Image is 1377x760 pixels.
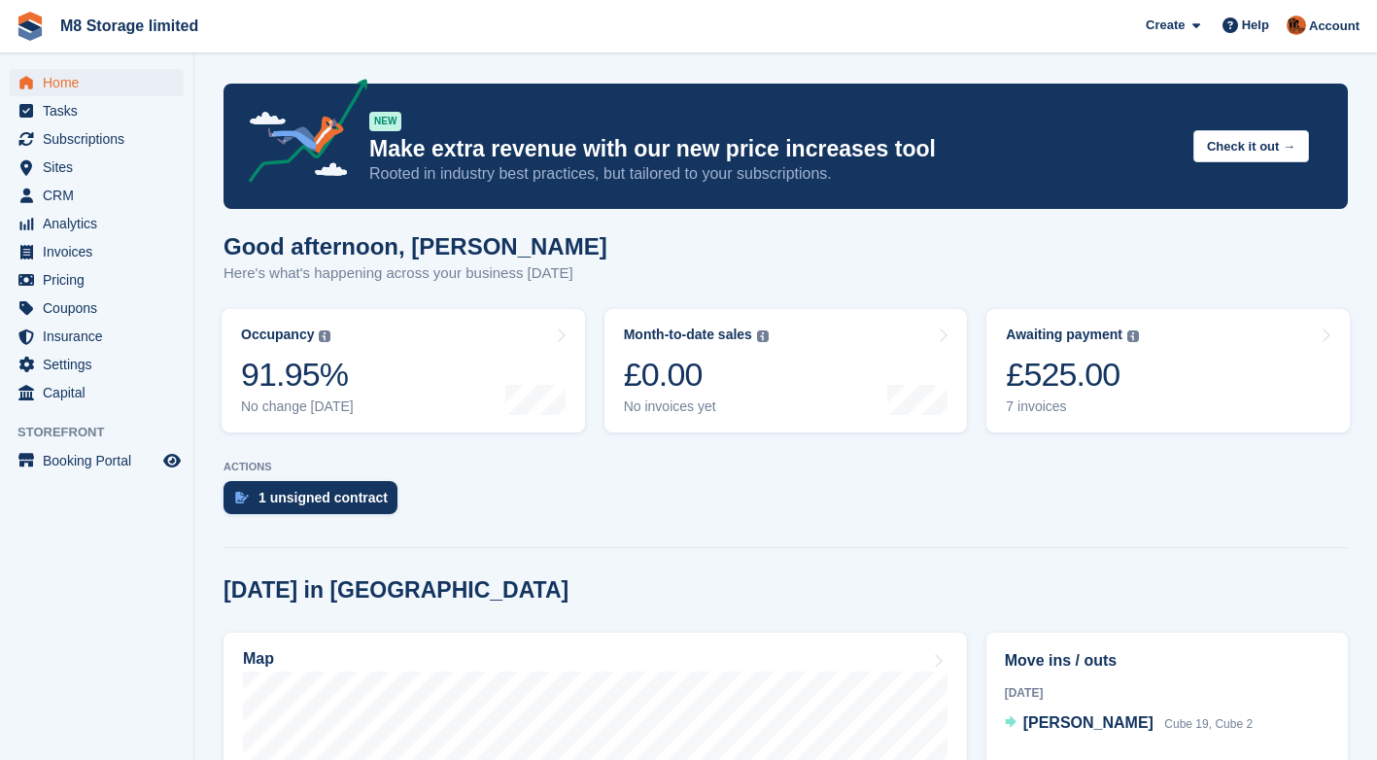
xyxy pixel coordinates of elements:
[10,294,184,322] a: menu
[222,309,585,432] a: Occupancy 91.95% No change [DATE]
[10,69,184,96] a: menu
[369,135,1178,163] p: Make extra revenue with our new price increases tool
[43,266,159,294] span: Pricing
[1146,16,1185,35] span: Create
[1005,711,1253,737] a: [PERSON_NAME] Cube 19, Cube 2
[43,210,159,237] span: Analytics
[43,294,159,322] span: Coupons
[1193,130,1309,162] button: Check it out →
[43,154,159,181] span: Sites
[10,379,184,406] a: menu
[1006,398,1139,415] div: 7 invoices
[224,262,607,285] p: Here's what's happening across your business [DATE]
[1023,714,1153,731] span: [PERSON_NAME]
[160,449,184,472] a: Preview store
[10,323,184,350] a: menu
[604,309,968,432] a: Month-to-date sales £0.00 No invoices yet
[224,481,407,524] a: 1 unsigned contract
[1309,17,1360,36] span: Account
[258,490,388,505] div: 1 unsigned contract
[43,323,159,350] span: Insurance
[10,182,184,209] a: menu
[624,398,769,415] div: No invoices yet
[52,10,206,42] a: M8 Storage limited
[1164,717,1253,731] span: Cube 19, Cube 2
[369,163,1178,185] p: Rooted in industry best practices, but tailored to your subscriptions.
[43,125,159,153] span: Subscriptions
[10,351,184,378] a: menu
[1242,16,1269,35] span: Help
[319,330,330,342] img: icon-info-grey-7440780725fd019a000dd9b08b2336e03edf1995a4989e88bcd33f0948082b44.svg
[241,327,314,343] div: Occupancy
[1006,327,1122,343] div: Awaiting payment
[224,233,607,259] h1: Good afternoon, [PERSON_NAME]
[43,97,159,124] span: Tasks
[43,379,159,406] span: Capital
[1005,684,1329,702] div: [DATE]
[16,12,45,41] img: stora-icon-8386f47178a22dfd0bd8f6a31ec36ba5ce8667c1dd55bd0f319d3a0aa187defe.svg
[43,238,159,265] span: Invoices
[43,447,159,474] span: Booking Portal
[10,238,184,265] a: menu
[17,423,193,442] span: Storefront
[624,355,769,395] div: £0.00
[224,577,568,604] h2: [DATE] in [GEOGRAPHIC_DATA]
[43,351,159,378] span: Settings
[1127,330,1139,342] img: icon-info-grey-7440780725fd019a000dd9b08b2336e03edf1995a4989e88bcd33f0948082b44.svg
[10,447,184,474] a: menu
[232,79,368,190] img: price-adjustments-announcement-icon-8257ccfd72463d97f412b2fc003d46551f7dbcb40ab6d574587a9cd5c0d94...
[10,154,184,181] a: menu
[1005,649,1329,673] h2: Move ins / outs
[235,492,249,503] img: contract_signature_icon-13c848040528278c33f63329250d36e43548de30e8caae1d1a13099fd9432cc5.svg
[624,327,752,343] div: Month-to-date sales
[986,309,1350,432] a: Awaiting payment £525.00 7 invoices
[224,461,1348,473] p: ACTIONS
[10,97,184,124] a: menu
[43,182,159,209] span: CRM
[10,266,184,294] a: menu
[43,69,159,96] span: Home
[241,398,354,415] div: No change [DATE]
[243,650,274,668] h2: Map
[241,355,354,395] div: 91.95%
[757,330,769,342] img: icon-info-grey-7440780725fd019a000dd9b08b2336e03edf1995a4989e88bcd33f0948082b44.svg
[1287,16,1306,35] img: Andy McLafferty
[10,210,184,237] a: menu
[369,112,401,131] div: NEW
[1006,355,1139,395] div: £525.00
[10,125,184,153] a: menu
